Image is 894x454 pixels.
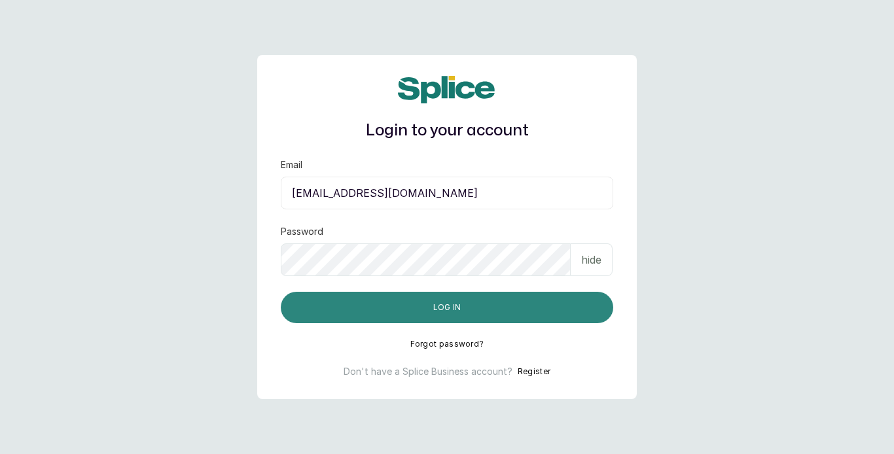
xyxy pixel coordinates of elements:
[581,252,601,268] p: hide
[518,365,550,378] button: Register
[281,177,613,209] input: email@acme.com
[281,225,323,238] label: Password
[281,158,302,171] label: Email
[344,365,512,378] p: Don't have a Splice Business account?
[281,119,613,143] h1: Login to your account
[410,339,484,349] button: Forgot password?
[281,292,613,323] button: Log in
